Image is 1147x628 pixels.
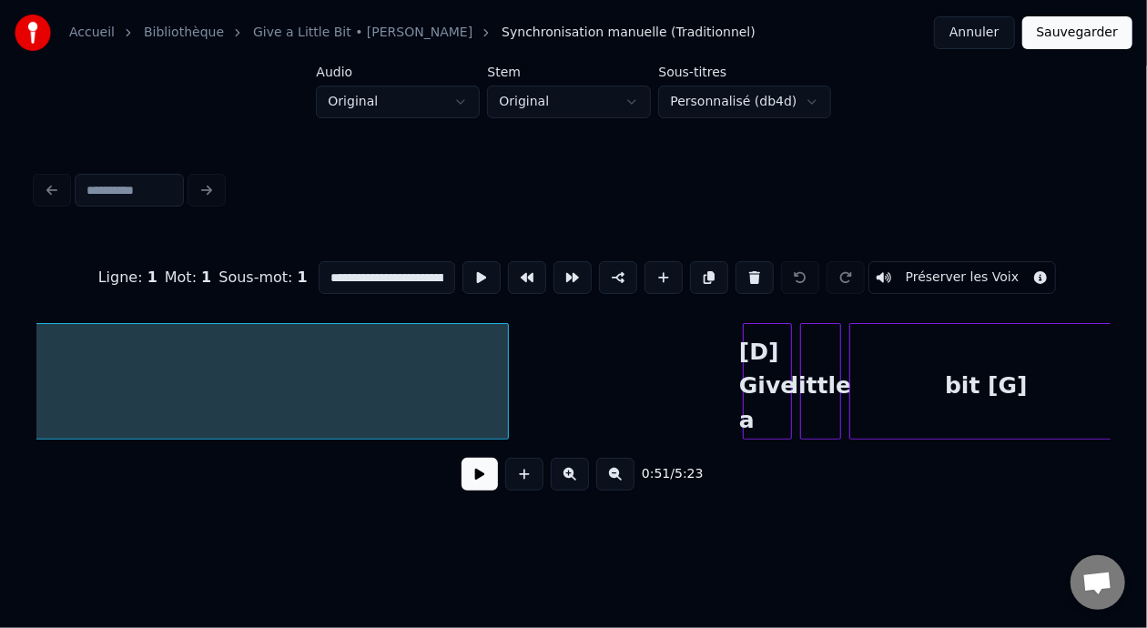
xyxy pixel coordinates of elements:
[502,24,756,42] span: Synchronisation manuelle (Traditionnel)
[316,66,480,78] label: Audio
[487,66,651,78] label: Stem
[642,465,685,483] div: /
[1022,16,1132,49] button: Sauvegarder
[201,268,211,286] span: 1
[868,261,1057,294] button: Toggle
[642,465,670,483] span: 0:51
[934,16,1014,49] button: Annuler
[675,465,703,483] span: 5:23
[147,268,157,286] span: 1
[69,24,115,42] a: Accueil
[165,267,212,289] div: Mot :
[98,267,157,289] div: Ligne :
[144,24,224,42] a: Bibliothèque
[218,267,307,289] div: Sous-mot :
[15,15,51,51] img: youka
[298,268,308,286] span: 1
[253,24,472,42] a: Give a Little Bit • [PERSON_NAME]
[1071,555,1125,610] a: Ouvrir le chat
[69,24,756,42] nav: breadcrumb
[658,66,830,78] label: Sous-titres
